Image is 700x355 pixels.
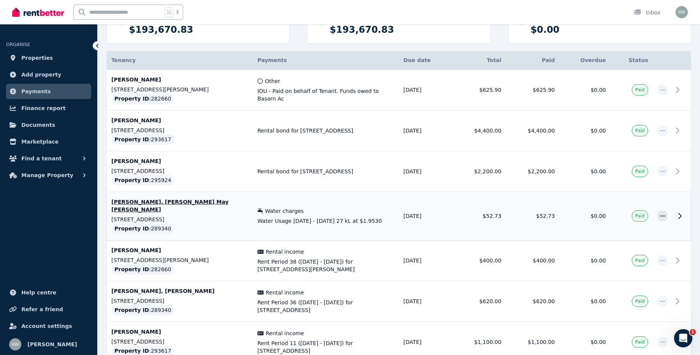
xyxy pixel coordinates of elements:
[257,217,394,225] span: Water Usage [DATE] - [DATE] 27 kL at $1.9530
[6,318,91,334] a: Account settings
[21,137,58,146] span: Marketplace
[452,240,506,281] td: $400.00
[111,134,174,145] div: : 293617
[114,225,149,232] span: Property ID
[635,213,645,219] span: Paid
[452,70,506,110] td: $625.90
[257,258,394,273] span: Rent Period 38 ([DATE] - [DATE]) for [STREET_ADDRESS][PERSON_NAME]
[111,93,174,104] div: : 282660
[6,50,91,66] a: Properties
[12,6,64,18] img: RentBetter
[591,257,606,264] span: $0.00
[111,216,248,223] p: [STREET_ADDRESS]
[634,9,660,16] div: Inbox
[265,77,280,85] span: Other
[111,86,248,93] p: [STREET_ADDRESS][PERSON_NAME]
[111,76,248,83] p: [PERSON_NAME]
[21,171,73,180] span: Manage Property
[560,51,611,70] th: Overdue
[506,240,559,281] td: $400.00
[21,288,56,297] span: Help centre
[6,134,91,149] a: Marketplace
[257,339,394,355] span: Rent Period 11 ([DATE] - [DATE]) for [STREET_ADDRESS]
[635,257,645,264] span: Paid
[129,24,282,36] p: $193,670.83
[111,175,174,185] div: : 295924
[591,339,606,345] span: $0.00
[635,128,645,134] span: Paid
[330,24,482,36] p: $193,670.83
[111,338,248,345] p: [STREET_ADDRESS]
[452,192,506,240] td: $52.73
[399,51,453,70] th: Due date
[6,117,91,133] a: Documents
[6,168,91,183] button: Manage Property
[452,281,506,322] td: $620.00
[6,302,91,317] a: Refer a friend
[111,305,174,315] div: : 289340
[257,57,287,63] span: Payments
[21,120,55,130] span: Documents
[257,299,394,314] span: Rent Period 36 ([DATE] - [DATE]) for [STREET_ADDRESS]
[111,117,248,124] p: [PERSON_NAME]
[111,297,248,305] p: [STREET_ADDRESS]
[21,321,72,331] span: Account settings
[111,256,248,264] p: [STREET_ADDRESS][PERSON_NAME]
[506,70,559,110] td: $625.90
[257,87,394,102] span: IOU - Paid on behalf of Tenant. Funds owed to Basarn Ac
[266,329,304,337] span: Rental income
[452,110,506,151] td: $4,400.00
[6,101,91,116] a: Finance report
[399,281,453,322] td: [DATE]
[111,126,248,134] p: [STREET_ADDRESS]
[21,70,61,79] span: Add property
[21,104,66,113] span: Finance report
[21,53,53,62] span: Properties
[591,87,606,93] span: $0.00
[21,154,62,163] span: Find a tenant
[610,51,653,70] th: Status
[506,151,559,192] td: $2,200.00
[111,198,248,213] p: [PERSON_NAME], [PERSON_NAME] May [PERSON_NAME]
[591,298,606,304] span: $0.00
[111,264,174,275] div: : 282660
[114,95,149,102] span: Property ID
[114,176,149,184] span: Property ID
[111,287,248,295] p: [PERSON_NAME], [PERSON_NAME]
[111,157,248,165] p: [PERSON_NAME]
[676,6,688,18] img: Roman Watkins
[176,9,179,15] span: k
[6,151,91,166] button: Find a tenant
[399,70,453,110] td: [DATE]
[399,151,453,192] td: [DATE]
[690,329,696,335] span: 1
[506,110,559,151] td: $4,400.00
[27,340,77,349] span: [PERSON_NAME]
[635,168,645,174] span: Paid
[591,128,606,134] span: $0.00
[257,168,394,175] span: Rental bond for [STREET_ADDRESS]
[111,328,248,336] p: [PERSON_NAME]
[114,347,149,355] span: Property ID
[114,306,149,314] span: Property ID
[591,168,606,174] span: $0.00
[266,248,304,256] span: Rental income
[6,285,91,300] a: Help centre
[452,51,506,70] th: Total
[635,339,645,345] span: Paid
[506,51,559,70] th: Paid
[635,87,645,93] span: Paid
[114,265,149,273] span: Property ID
[399,110,453,151] td: [DATE]
[635,298,645,304] span: Paid
[107,51,253,70] th: Tenancy
[674,329,692,347] iframe: Intercom live chat
[266,289,304,296] span: Rental income
[506,192,559,240] td: $52.73
[591,213,606,219] span: $0.00
[399,192,453,240] td: [DATE]
[6,67,91,82] a: Add property
[265,207,304,215] span: Water charges
[452,151,506,192] td: $2,200.00
[6,84,91,99] a: Payments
